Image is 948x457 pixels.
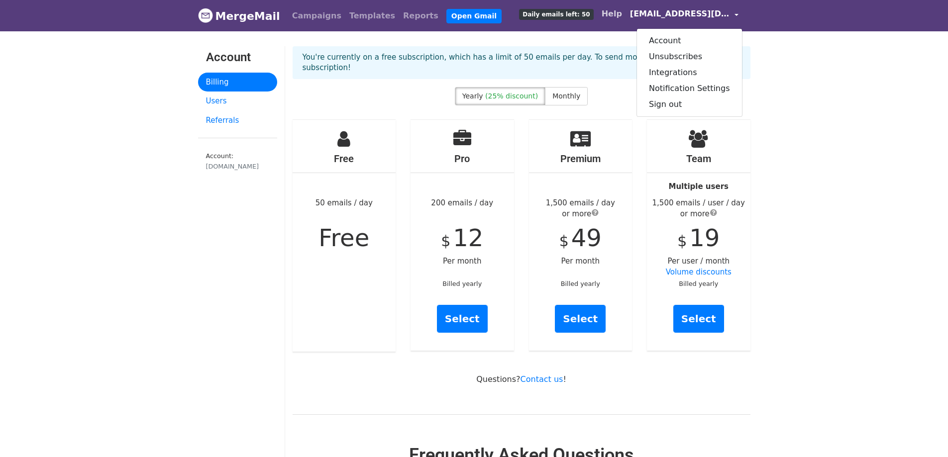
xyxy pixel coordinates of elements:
div: 200 emails / day Per month [411,120,514,351]
a: Integrations [637,65,742,81]
small: Billed yearly [679,280,718,287]
div: 50 emails / day [293,120,396,352]
a: Sign out [637,96,742,112]
h4: Team [647,153,750,165]
span: Free [318,224,369,252]
p: You're currently on a free subscription, which has a limit of 50 emails per day. To send more ema... [303,52,740,73]
span: $ [559,232,569,250]
strong: Multiple users [669,182,729,191]
span: $ [677,232,687,250]
a: Reports [399,6,442,26]
span: Yearly [462,92,483,100]
span: 12 [453,224,483,252]
a: Campaigns [288,6,345,26]
small: Account: [206,152,269,171]
img: MergeMail logo [198,8,213,23]
div: Per month [529,120,632,351]
a: Help [598,4,626,24]
div: Per user / month [647,120,750,351]
small: Billed yearly [442,280,482,287]
h4: Pro [411,153,514,165]
div: 1,500 emails / day or more [529,197,632,220]
a: Users [198,91,277,111]
a: Notification Settings [637,81,742,96]
a: Unsubscribes [637,49,742,65]
div: Виджет чата [898,409,948,457]
p: Questions? ! [293,374,750,384]
span: 19 [689,224,720,252]
span: (25% discount) [485,92,538,100]
h4: Premium [529,153,632,165]
a: Billing [198,73,277,92]
span: 49 [571,224,602,252]
a: Contact us [521,374,563,384]
a: Select [437,305,488,333]
span: [EMAIL_ADDRESS][DOMAIN_NAME] [630,8,730,20]
div: 1,500 emails / user / day or more [647,197,750,220]
a: Account [637,33,742,49]
a: Daily emails left: 50 [515,4,597,24]
a: Open Gmail [446,9,502,23]
div: [EMAIL_ADDRESS][DOMAIN_NAME] [636,28,742,117]
a: Volume discounts [666,268,732,276]
span: $ [441,232,450,250]
span: Daily emails left: 50 [519,9,593,20]
a: Select [555,305,606,333]
a: Select [673,305,724,333]
span: Monthly [552,92,580,100]
a: Templates [345,6,399,26]
h3: Account [206,50,269,65]
h4: Free [293,153,396,165]
small: Billed yearly [561,280,600,287]
a: [EMAIL_ADDRESS][DOMAIN_NAME] [626,4,742,27]
div: [DOMAIN_NAME] [206,162,269,171]
iframe: Chat Widget [898,409,948,457]
a: MergeMail [198,5,280,26]
a: Referrals [198,111,277,130]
